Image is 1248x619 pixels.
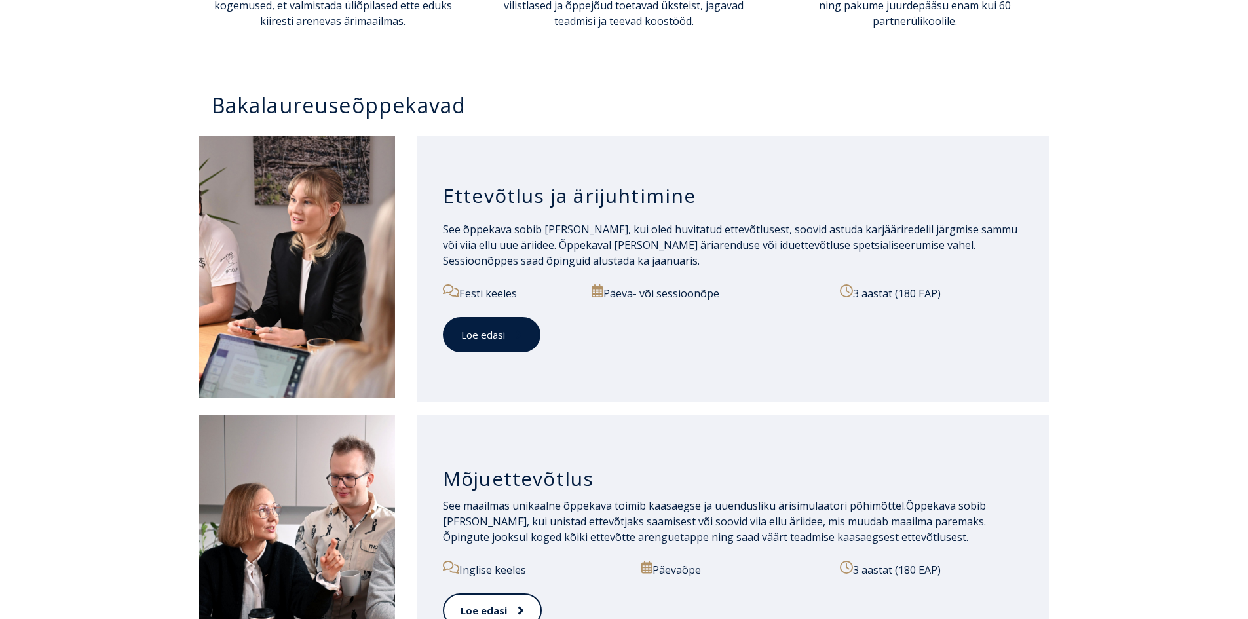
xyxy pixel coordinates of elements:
[840,561,1010,578] p: 3 aastat (180 EAP)
[443,466,1024,491] h3: Mõjuettevõtlus
[443,498,986,544] span: Õppekava sobib [PERSON_NAME], kui unistad ettevõtjaks saamisest või soovid viia ellu äriidee, mis...
[443,284,577,301] p: Eesti keeles
[592,284,825,301] p: Päeva- või sessioonõpe
[443,317,540,353] a: Loe edasi
[443,498,906,513] span: See maailmas unikaalne õppekava toimib kaasaegse ja uuendusliku ärisimulaatori põhimõttel.
[443,561,626,578] p: Inglise keeles
[199,136,395,398] img: Ettevõtlus ja ärijuhtimine
[212,94,1050,117] h3: Bakalaureuseõppekavad
[443,222,1017,268] span: See õppekava sobib [PERSON_NAME], kui oled huvitatud ettevõtlusest, soovid astuda karjääriredelil...
[641,561,825,578] p: Päevaõpe
[840,284,1023,301] p: 3 aastat (180 EAP)
[443,183,1024,208] h3: Ettevõtlus ja ärijuhtimine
